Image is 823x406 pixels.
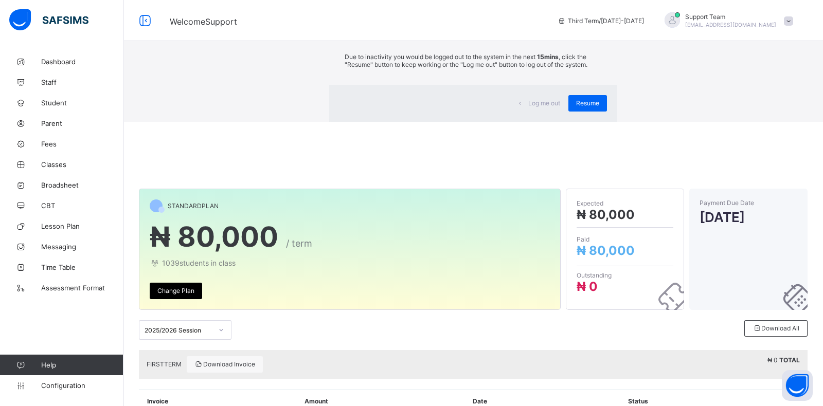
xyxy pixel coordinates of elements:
[577,199,673,207] span: Expected
[41,58,123,66] span: Dashboard
[286,238,312,249] span: / term
[147,360,182,368] span: FIRST TERM
[577,207,635,222] span: ₦ 80,000
[753,324,799,332] span: Download All
[41,160,123,169] span: Classes
[145,326,212,334] div: 2025/2026 Session
[700,199,797,207] span: Payment Due Date
[782,370,813,401] button: Open asap
[41,201,123,210] span: CBT
[576,99,599,107] span: Resume
[528,99,560,107] span: Log me out
[41,263,123,271] span: Time Table
[345,53,602,68] p: Due to inactivity you would be logged out to the system in the next , click the "Resume" button t...
[41,119,123,127] span: Parent
[577,271,673,279] span: Outstanding
[577,279,598,294] span: ₦ 0
[537,53,559,61] strong: 15mins
[41,243,123,251] span: Messaging
[685,13,776,21] span: Support Team
[577,243,635,258] span: ₦ 80,000
[41,140,123,148] span: Fees
[150,259,550,267] span: 1039 students in class
[700,209,797,225] span: [DATE]
[654,12,798,29] div: SupportTeam
[157,287,194,294] span: Change Plan
[41,222,123,230] span: Lesson Plan
[150,220,278,253] span: ₦ 80,000
[41,78,123,86] span: Staff
[194,360,255,368] span: Download Invoice
[685,22,776,28] span: [EMAIL_ADDRESS][DOMAIN_NAME]
[558,17,644,25] span: session/term information
[170,16,237,27] span: Welcome Support
[577,235,673,243] span: Paid
[168,202,219,210] span: STANDARD PLAN
[41,361,123,369] span: Help
[41,99,123,107] span: Student
[779,356,800,364] b: TOTAL
[41,181,123,189] span: Broadsheet
[41,284,123,292] span: Assessment Format
[9,9,88,31] img: safsims
[767,356,778,364] span: ₦ 0
[41,381,123,390] span: Configuration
